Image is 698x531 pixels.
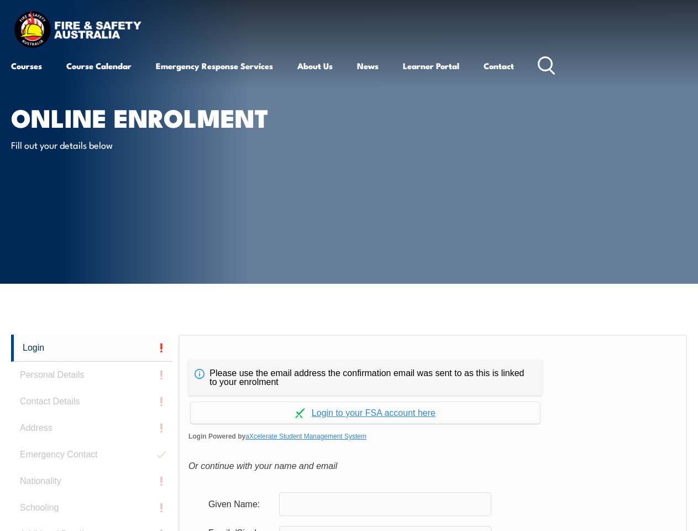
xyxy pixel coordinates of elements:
[245,433,366,440] a: aXcelerate Student Management System
[200,493,279,514] div: Given Name:
[11,335,172,362] a: Login
[188,428,677,445] span: Login Powered by
[11,53,42,79] a: Courses
[156,53,273,79] a: Emergency Response Services
[357,53,379,79] a: News
[484,53,514,79] a: Contact
[295,408,305,418] img: Log in withaxcelerate
[66,53,132,79] a: Course Calendar
[11,138,213,151] p: Fill out your details below
[403,53,459,79] a: Learner Portal
[188,458,677,475] div: Or continue with your name and email
[11,106,284,128] h1: Online Enrolment
[188,360,542,395] div: Please use the email address the confirmation email was sent to as this is linked to your enrolment
[297,53,333,79] a: About Us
